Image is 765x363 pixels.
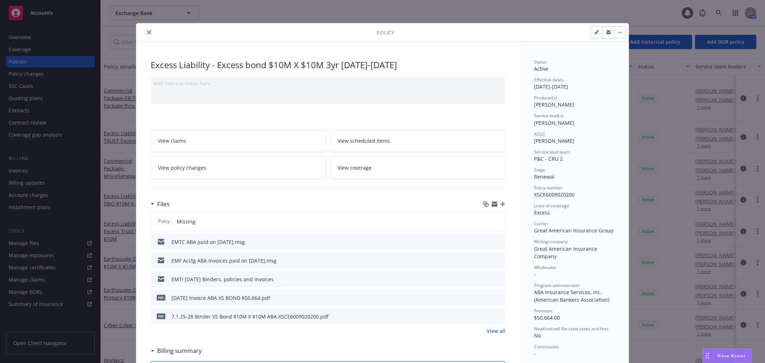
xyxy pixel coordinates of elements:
span: View policy changes [158,164,206,171]
span: Writing company [534,239,568,245]
span: Policy number [534,185,562,191]
span: - [534,350,536,357]
span: Wholesaler [534,264,557,270]
button: preview file [496,294,502,302]
div: Add internal notes here... [154,80,502,87]
span: Producer(s) [534,95,557,101]
span: [PERSON_NAME] [534,119,574,126]
span: Status [534,59,547,65]
div: Excess Liability - Excess bond $10M X $10M 3yr [DATE]-[DATE] [151,59,505,71]
span: Excess [534,209,550,216]
button: download file [485,257,490,264]
span: Policy [157,218,171,225]
button: preview file [496,257,502,264]
span: Newfront will file state taxes and fees [534,326,609,332]
div: [DATE] - [DATE] [534,77,614,90]
div: EMTI [DATE] Binders, policies and invoices [171,275,274,283]
span: Great American Insurance Group [534,227,614,234]
div: Files [151,199,170,209]
span: ABA Insurance Services, Inc. (American Bankers Association) [534,289,609,303]
button: preview file [496,238,502,246]
span: Effective dates [534,77,563,83]
span: Stage [534,167,546,173]
span: Program administrator [534,282,580,288]
span: Missing [177,218,195,225]
span: - [534,271,536,278]
span: Active [534,65,548,72]
span: Policy [377,29,394,36]
h3: Files [157,199,170,209]
span: Lines of coverage [534,203,569,209]
span: $50,664.00 [534,314,560,321]
span: View coverage [338,164,372,171]
a: View policy changes [151,156,326,179]
span: No [534,332,541,339]
span: Service lead(s) [534,113,563,119]
span: Renewal [534,173,554,180]
span: Nova Assist [718,353,746,359]
span: View claims [158,137,186,145]
span: View scheduled items [338,137,390,145]
div: 7.1.25-28 Binder XS Bond $10M X $10M ABA XSCE6009020200.pdf [171,313,329,320]
span: Premium [534,308,552,314]
div: Drag to move [703,349,712,363]
span: [PERSON_NAME] [534,101,574,108]
span: Commission [534,344,559,350]
span: Carrier [534,221,548,227]
a: View scheduled items [330,129,506,152]
button: preview file [496,275,502,283]
a: View coverage [330,156,506,179]
span: XSCE6009020200 [534,191,575,198]
span: pdf [157,313,165,319]
span: Great American Insurance Company [534,245,599,260]
div: Billing summary [151,346,202,355]
div: [DATE] Invoice ABA XS BOND $50,664.pdf [171,294,270,302]
span: AC(s) [534,131,545,137]
a: View all [487,327,505,335]
span: Service lead team [534,149,570,155]
div: EMTC ABA paid on [DATE].msg [171,238,245,246]
button: Nova Assist [703,349,752,363]
span: pdf [157,295,165,300]
button: close [145,28,154,37]
button: download file [485,313,490,320]
div: EMF Acctg ABA invoices paid on [DATE].msg [171,257,277,264]
span: [PERSON_NAME] [534,137,574,144]
span: P&C - CRU 2 [534,155,563,162]
a: View claims [151,129,326,152]
h3: Billing summary [157,346,202,355]
button: preview file [496,313,502,320]
button: download file [485,238,490,246]
button: download file [485,294,490,302]
button: download file [485,275,490,283]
